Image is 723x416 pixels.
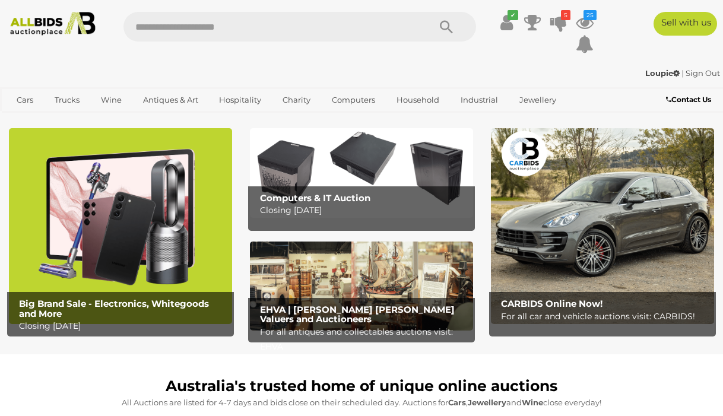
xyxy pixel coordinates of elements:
b: Contact Us [666,95,711,104]
a: [GEOGRAPHIC_DATA] [99,110,198,129]
i: ✔ [508,10,518,20]
strong: Jewellery [468,398,506,407]
img: Allbids.com.au [5,12,100,36]
a: Sign Out [686,68,720,78]
i: 25 [584,10,597,20]
a: Computers [324,90,383,110]
p: Closing [DATE] [260,203,469,218]
b: Big Brand Sale - Electronics, Whitegoods and More [19,298,209,319]
p: Closing [DATE] [19,319,228,334]
a: Contact Us [666,93,714,106]
button: Search [417,12,476,42]
a: Household [389,90,447,110]
a: 25 [576,12,594,33]
a: Cars [9,90,41,110]
img: Computers & IT Auction [250,128,473,217]
a: CARBIDS Online Now! CARBIDS Online Now! For all car and vehicle auctions visit: CARBIDS! [491,128,714,323]
b: Computers & IT Auction [260,192,370,204]
p: For all antiques and collectables auctions visit: EHVA [260,325,469,354]
strong: Wine [522,398,543,407]
strong: Loupie [645,68,680,78]
a: Jewellery [512,90,564,110]
a: Charity [275,90,318,110]
a: Antiques & Art [135,90,206,110]
a: Sell with us [654,12,717,36]
i: 5 [561,10,570,20]
a: Trucks [47,90,87,110]
img: EHVA | Evans Hastings Valuers and Auctioneers [250,242,473,331]
a: 5 [550,12,567,33]
span: | [681,68,684,78]
b: EHVA | [PERSON_NAME] [PERSON_NAME] Valuers and Auctioneers [260,304,455,325]
h1: Australia's trusted home of unique online auctions [15,378,708,395]
a: Sports [53,110,93,129]
a: Loupie [645,68,681,78]
a: Computers & IT Auction Computers & IT Auction Closing [DATE] [250,128,473,217]
a: Office [9,110,47,129]
a: ✔ [497,12,515,33]
a: EHVA | Evans Hastings Valuers and Auctioneers EHVA | [PERSON_NAME] [PERSON_NAME] Valuers and Auct... [250,242,473,331]
a: Hospitality [211,90,269,110]
img: Big Brand Sale - Electronics, Whitegoods and More [9,128,232,323]
p: All Auctions are listed for 4-7 days and bids close on their scheduled day. Auctions for , and cl... [15,396,708,409]
a: Big Brand Sale - Electronics, Whitegoods and More Big Brand Sale - Electronics, Whitegoods and Mo... [9,128,232,323]
p: For all car and vehicle auctions visit: CARBIDS! [501,309,710,324]
a: Wine [93,90,129,110]
img: CARBIDS Online Now! [491,128,714,323]
b: CARBIDS Online Now! [501,298,602,309]
a: Industrial [453,90,506,110]
strong: Cars [448,398,466,407]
